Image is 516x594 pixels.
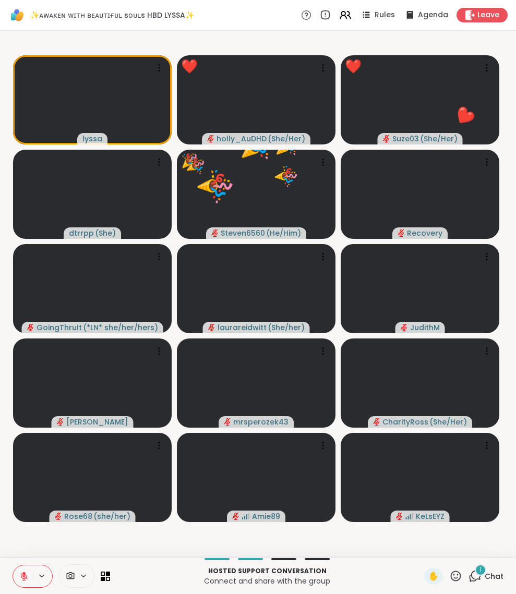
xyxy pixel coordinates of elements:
[83,322,158,333] span: ( *LN* she/her/hers )
[93,511,130,522] span: ( she/her )
[95,228,116,238] span: ( She )
[401,324,408,331] span: audio-muted
[252,511,280,522] span: Amie89
[37,322,82,333] span: GoingThruIt
[268,134,305,144] span: ( She/Her )
[382,417,428,427] span: CharityRoss
[116,576,418,586] p: Connect and share with the group
[64,511,92,522] span: Rose68
[233,417,289,427] span: mrsperozek43
[428,570,439,583] span: ✋
[224,418,231,426] span: audio-muted
[418,10,448,20] span: Agenda
[265,153,309,198] button: 🎉
[429,417,467,427] span: ( She/Her )
[211,229,219,237] span: audio-muted
[407,228,442,238] span: Recovery
[345,56,362,77] div: ❤️
[82,134,102,144] span: lyssa
[396,513,403,520] span: audio-muted
[375,10,395,20] span: Rules
[181,151,198,171] div: 🎉
[116,566,418,576] p: Hosted support conversation
[420,134,458,144] span: ( She/Her )
[207,135,214,142] span: audio-muted
[443,94,487,138] button: ❤️
[268,322,305,333] span: ( She/her )
[66,417,128,427] span: [PERSON_NAME]
[8,6,26,24] img: ShareWell Logomark
[410,322,440,333] span: JudithM
[479,565,482,574] span: 1
[181,151,250,221] button: 🎉
[373,418,380,426] span: audio-muted
[266,228,301,238] span: ( He/Him )
[30,10,194,20] span: ✨ᴀᴡᴀᴋᴇɴ ᴡɪᴛʜ ʙᴇᴀᴜᴛɪғᴜʟ sᴏᴜʟs HBD LYSSA✨
[27,324,34,331] span: audio-muted
[208,324,215,331] span: audio-muted
[217,134,267,144] span: holly_AuDHD
[485,571,503,581] span: Chat
[232,513,239,520] span: audio-muted
[383,135,390,142] span: audio-muted
[392,134,419,144] span: Suze03
[69,228,94,238] span: dtrrpp
[477,10,499,20] span: Leave
[178,149,212,183] button: 🎉
[57,418,64,426] span: audio-muted
[181,56,198,77] div: ❤️
[55,513,62,520] span: audio-muted
[416,511,445,522] span: KeLsEYZ
[221,228,265,238] span: Steven6560
[218,322,267,333] span: laurareidwitt
[398,229,405,237] span: audio-muted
